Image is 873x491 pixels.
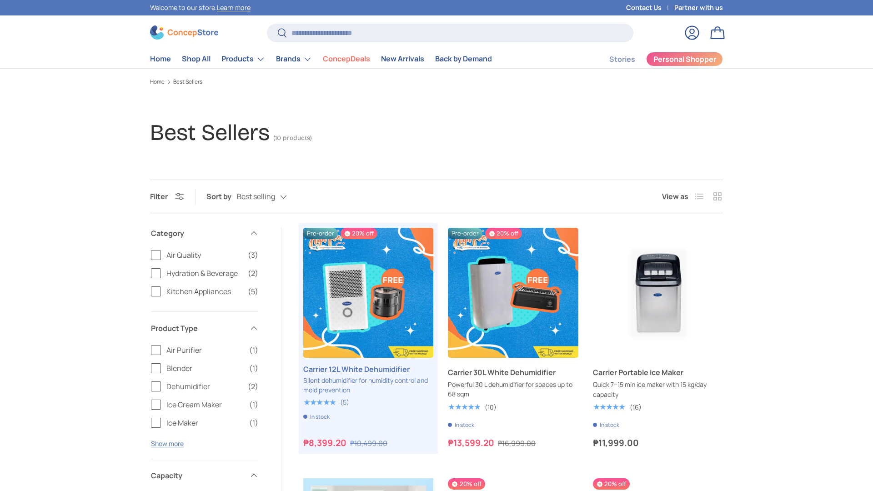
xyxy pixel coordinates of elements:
[448,228,482,239] span: Pre-order
[151,312,258,345] summary: Product Type
[151,228,244,239] span: Category
[674,3,723,13] a: Partner with us
[166,345,244,356] span: Air Purifier
[166,399,244,410] span: Ice Cream Maker
[249,417,258,428] span: (1)
[151,217,258,250] summary: Category
[593,228,723,358] a: Carrier Portable Ice Maker
[273,134,312,142] span: (10 products)
[173,79,202,85] a: Best Sellers
[151,323,244,334] span: Product Type
[593,478,630,490] span: 20% off
[662,191,688,202] span: View as
[248,286,258,297] span: (5)
[166,286,242,297] span: Kitchen Appliances
[150,191,184,201] button: Filter
[248,250,258,261] span: (3)
[166,363,244,374] span: Blender
[248,381,258,392] span: (2)
[276,50,312,68] a: Brands
[249,345,258,356] span: (1)
[341,228,377,239] span: 20% off
[249,399,258,410] span: (1)
[217,3,251,12] a: Learn more
[182,50,211,68] a: Shop All
[237,189,305,205] button: Best selling
[323,50,370,68] a: ConcepDeals
[216,50,271,68] summary: Products
[593,367,723,378] a: Carrier Portable Ice Maker
[151,439,184,448] button: Show more
[303,364,433,375] a: Carrier 12L White Dehumidifier
[303,228,338,239] span: Pre-order
[150,119,270,146] h1: Best Sellers
[150,191,168,201] span: Filter
[166,250,242,261] span: Air Quality
[166,417,244,428] span: Ice Maker
[150,79,165,85] a: Home
[150,50,171,68] a: Home
[150,3,251,13] p: Welcome to our store.
[166,381,242,392] span: Dehumidifier
[448,478,485,490] span: 20% off
[150,25,218,40] img: ConcepStore
[271,50,317,68] summary: Brands
[206,191,237,202] label: Sort by
[587,50,723,68] nav: Secondary
[237,192,275,201] span: Best selling
[646,52,723,66] a: Personal Shopper
[303,228,433,358] a: Carrier 12L White Dehumidifier
[381,50,424,68] a: New Arrivals
[593,228,723,358] img: carrier-ice-maker-full-view-concepstore
[150,78,723,86] nav: Breadcrumbs
[485,228,522,239] span: 20% off
[150,50,492,68] nav: Primary
[653,55,716,63] span: Personal Shopper
[249,363,258,374] span: (1)
[448,367,578,378] a: Carrier 30L White Dehumidifier
[435,50,492,68] a: Back by Demand
[609,50,635,68] a: Stories
[248,268,258,279] span: (2)
[151,470,244,481] span: Capacity
[221,50,265,68] a: Products
[166,268,242,279] span: Hydration & Beverage
[448,228,578,358] a: Carrier 30L White Dehumidifier
[626,3,674,13] a: Contact Us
